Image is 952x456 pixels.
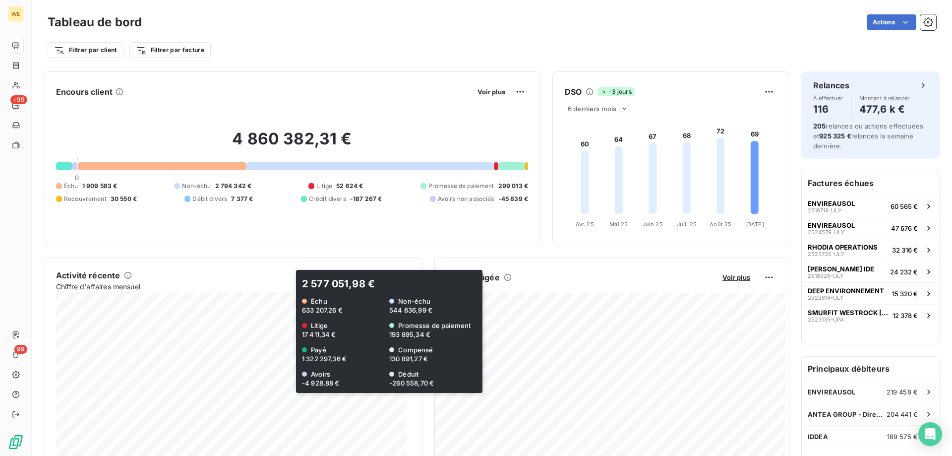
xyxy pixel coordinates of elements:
span: 2523135-UPA [808,317,844,323]
span: DEEP ENVIRONNEMENT [808,287,884,295]
span: Débit divers [192,195,227,203]
span: 0 [75,174,79,182]
span: 60 565 € [891,202,918,210]
span: +99 [10,95,27,104]
span: 30 550 € [111,195,137,203]
span: 189 575 € [887,433,918,441]
h6: Relances [813,79,849,91]
tspan: [DATE] [745,221,764,228]
span: IDDEA [808,433,828,441]
span: -45 839 € [498,195,528,203]
span: 6 derniers mois [568,105,616,113]
span: Crédit divers [309,195,346,203]
span: ENVIREAUSOL [808,221,855,229]
h6: Principaux débiteurs [802,357,940,381]
button: Filtrer par facture [129,42,211,58]
div: Open Intercom Messenger [918,422,942,446]
span: Promesse de paiement [428,182,494,191]
tspan: Juin 25 [643,221,663,228]
span: ENVIREAUSOL [808,199,855,207]
button: Voir plus [719,273,753,282]
span: 15 320 € [892,290,918,298]
span: [PERSON_NAME] IDE [808,265,874,273]
span: Chiffre d'affaires mensuel [56,281,357,292]
span: Voir plus [364,274,387,281]
span: 1 909 583 € [82,182,118,191]
h6: Factures échues [802,171,940,195]
span: 99 [14,345,27,354]
span: 2 794 342 € [215,182,252,191]
button: Filtrer par client [48,42,123,58]
span: ENVIREAUSOL [808,388,856,396]
button: SMURFIT WESTROCK [GEOGRAPHIC_DATA]2523135-UPA12 378 € [802,304,940,326]
span: 12 378 € [892,312,918,320]
span: 204 441 € [887,410,918,418]
span: 2518718-ULY [808,207,841,213]
span: Montant à relancer [859,95,910,101]
div: WE [8,6,24,22]
span: À effectuer [813,95,843,101]
h6: Activité récente [56,269,120,281]
h4: 477,6 k € [859,101,910,117]
span: ANTEA GROUP - Direction administrat [808,410,887,418]
span: -187 267 € [350,195,382,203]
span: 205 [813,122,826,130]
img: Logo LeanPay [8,434,24,450]
h2: 4 860 382,31 € [56,129,528,159]
span: Avoirs non associés [438,195,494,203]
h6: Encours client [56,86,113,98]
button: RHODIA OPERATIONS2523735-ULY32 316 € [802,239,940,261]
span: 219 458 € [887,388,918,396]
button: Voir plus [361,273,390,282]
h6: Balance âgée [447,271,500,283]
span: 47 676 € [891,224,918,232]
span: Litige [316,182,332,191]
span: 925 325 € [819,132,851,140]
span: -3 jours [597,87,634,96]
span: 299 013 € [498,182,528,191]
span: Voir plus [722,273,750,281]
span: Échu [64,182,78,191]
span: 2524579-ULY [808,229,844,235]
span: Voir plus [477,88,505,96]
h6: DSO [565,86,582,98]
span: SMURFIT WESTROCK [GEOGRAPHIC_DATA] [808,309,889,317]
button: ENVIREAUSOL2518718-ULY60 565 € [802,195,940,217]
tspan: Juil. 25 [677,221,697,228]
span: 52 624 € [336,182,363,191]
span: Non-échu [182,182,211,191]
span: Recouvrement [64,195,107,203]
span: 2522814-ULY [808,295,843,301]
span: 32 316 € [892,246,918,254]
button: Voir plus [475,87,508,96]
tspan: Août 25 [710,221,731,228]
span: relances ou actions effectuées et relancés la semaine dernière. [813,122,923,150]
span: 24 232 € [890,268,918,276]
tspan: Avr. 25 [576,221,594,228]
h4: 116 [813,101,843,117]
button: DEEP ENVIRONNEMENT2522814-ULY15 320 € [802,282,940,304]
h3: Tableau de bord [48,13,142,31]
button: [PERSON_NAME] IDE2518926-ULY24 232 € [802,261,940,282]
button: Actions [867,14,916,30]
span: 2518926-ULY [808,273,843,279]
tspan: Mai 25 [609,221,628,228]
span: 2523735-ULY [808,251,844,257]
span: RHODIA OPERATIONS [808,243,878,251]
span: 7 377 € [231,195,253,203]
button: ENVIREAUSOL2524579-ULY47 676 € [802,217,940,239]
